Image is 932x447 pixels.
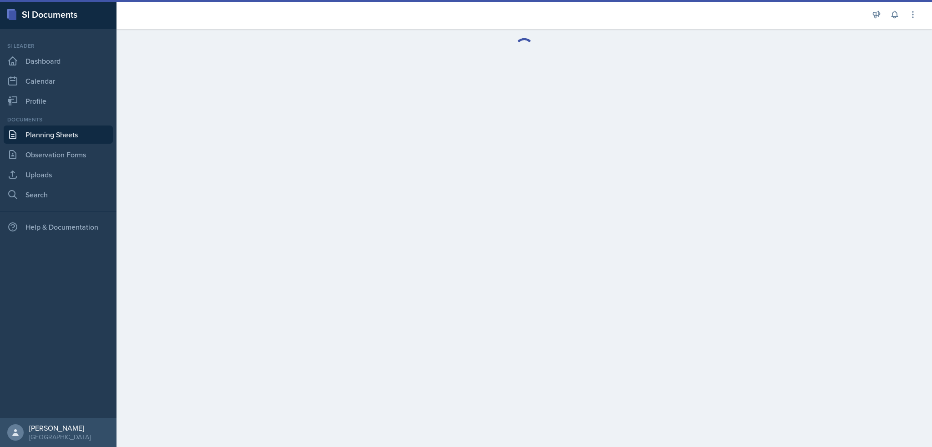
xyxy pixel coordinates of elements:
a: Profile [4,92,113,110]
a: Planning Sheets [4,126,113,144]
div: [PERSON_NAME] [29,423,91,432]
div: [GEOGRAPHIC_DATA] [29,432,91,442]
div: Help & Documentation [4,218,113,236]
a: Search [4,186,113,204]
div: Documents [4,116,113,124]
a: Uploads [4,166,113,184]
a: Calendar [4,72,113,90]
a: Observation Forms [4,146,113,164]
a: Dashboard [4,52,113,70]
div: Si leader [4,42,113,50]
